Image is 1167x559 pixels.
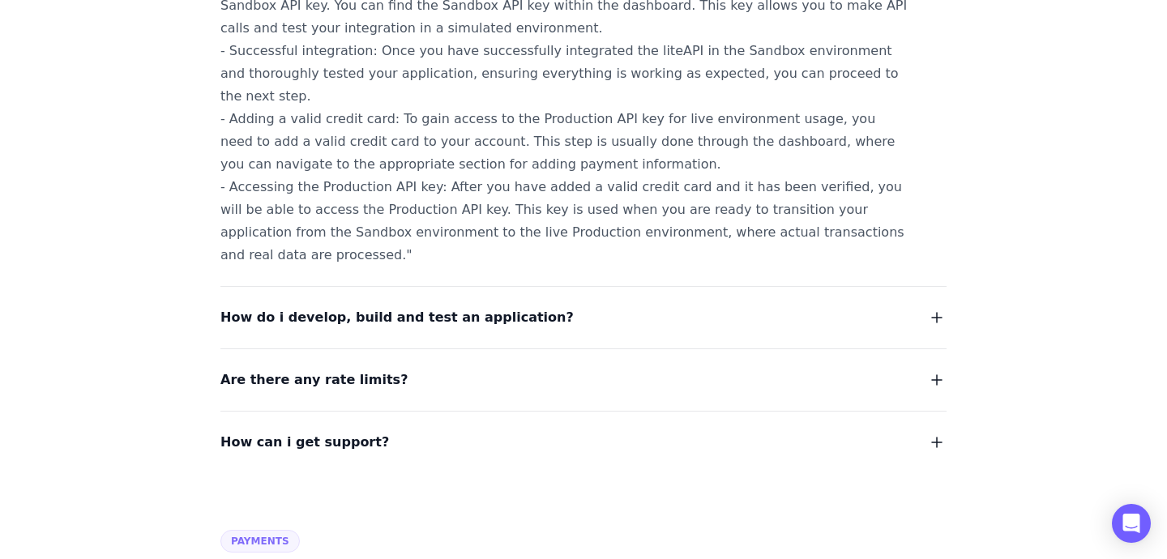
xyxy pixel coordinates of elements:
span: Are there any rate limits? [220,369,408,391]
span: How do i develop, build and test an application? [220,306,574,329]
button: How can i get support? [220,431,947,454]
span: How can i get support? [220,431,389,454]
button: How do i develop, build and test an application? [220,306,947,329]
button: Are there any rate limits? [220,369,947,391]
span: Payments [220,530,300,553]
div: Open Intercom Messenger [1112,504,1151,543]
